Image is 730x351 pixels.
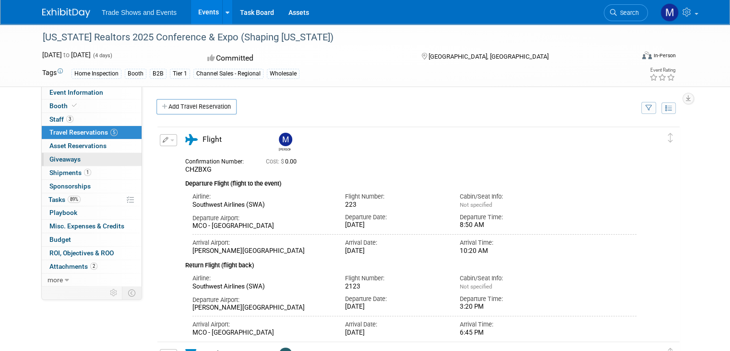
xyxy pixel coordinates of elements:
[267,69,299,79] div: Wholesale
[42,8,90,18] img: ExhibitDay
[185,155,251,165] div: Confirmation Number:
[49,249,114,257] span: ROI, Objectives & ROO
[460,274,560,283] div: Cabin/Seat Info:
[92,52,112,59] span: (4 days)
[48,196,81,203] span: Tasks
[192,274,331,283] div: Airline:
[102,9,177,16] span: Trade Shows and Events
[39,29,622,46] div: [US_STATE] Realtors 2025 Conference & Expo (Shaping [US_STATE])
[660,3,679,22] img: Michael Cardillo
[150,69,167,79] div: B2B
[110,129,118,136] span: 5
[170,69,190,79] div: Tier 1
[646,105,652,112] i: Filter by Traveler
[49,128,118,136] span: Travel Reservations
[49,102,79,110] span: Booth
[460,221,560,229] div: 8:50 AM
[192,238,331,247] div: Arrival Airport:
[156,99,237,114] a: Add Travel Reservation
[460,320,560,329] div: Arrival Time:
[192,247,331,255] div: [PERSON_NAME][GEOGRAPHIC_DATA]
[42,260,142,273] a: Attachments2
[345,303,445,311] div: [DATE]
[72,103,77,108] i: Booth reservation complete
[460,329,560,337] div: 6:45 PM
[345,283,445,291] div: 2123
[345,274,445,283] div: Flight Number:
[582,50,676,64] div: Event Format
[42,86,142,99] a: Event Information
[345,295,445,303] div: Departure Date:
[345,238,445,247] div: Arrival Date:
[460,192,560,201] div: Cabin/Seat Info:
[276,133,293,151] div: Michael Cardillo
[49,182,91,190] span: Sponsorships
[204,50,406,67] div: Committed
[62,51,71,59] span: to
[84,169,91,176] span: 1
[604,4,648,21] a: Search
[68,196,81,203] span: 89%
[185,174,636,188] div: Departure Flight (flight to the event)
[345,320,445,329] div: Arrival Date:
[106,287,122,299] td: Personalize Event Tab Strip
[345,329,445,337] div: [DATE]
[345,213,445,222] div: Departure Date:
[653,52,676,59] div: In-Person
[185,255,636,270] div: Return Flight (flight back)
[192,304,331,312] div: [PERSON_NAME][GEOGRAPHIC_DATA]
[42,153,142,166] a: Giveaways
[279,146,291,151] div: Michael Cardillo
[49,209,77,216] span: Playbook
[192,329,331,337] div: MCO - [GEOGRAPHIC_DATA]
[203,135,222,144] span: Flight
[66,115,73,123] span: 3
[185,134,198,145] i: Flight
[42,68,63,79] td: Tags
[668,133,673,143] i: Click and drag to move item
[49,169,91,176] span: Shipments
[42,100,142,113] a: Booth
[49,88,103,96] span: Event Information
[42,233,142,246] a: Budget
[49,155,81,163] span: Giveaways
[42,126,142,139] a: Travel Reservations5
[42,274,142,287] a: more
[460,238,560,247] div: Arrival Time:
[192,201,331,209] div: Southwest Airlines (SWA)
[42,247,142,260] a: ROI, Objectives & ROO
[90,263,97,270] span: 2
[429,53,549,60] span: [GEOGRAPHIC_DATA], [GEOGRAPHIC_DATA]
[192,214,331,223] div: Departure Airport:
[460,213,560,222] div: Departure Time:
[649,68,675,73] div: Event Rating
[460,283,492,290] span: Not specified
[345,201,445,209] div: 223
[266,158,285,165] span: Cost: $
[49,222,124,230] span: Misc. Expenses & Credits
[460,295,560,303] div: Departure Time:
[185,165,212,173] span: CHZBXG
[192,222,331,230] div: MCO - [GEOGRAPHIC_DATA]
[49,236,71,243] span: Budget
[345,247,445,255] div: [DATE]
[192,283,331,291] div: Southwest Airlines (SWA)
[192,320,331,329] div: Arrival Airport:
[192,296,331,304] div: Departure Airport:
[42,206,142,219] a: Playbook
[266,158,300,165] span: 0.00
[125,69,146,79] div: Booth
[42,113,142,126] a: Staff3
[42,139,142,152] a: Asset Reservations
[193,69,263,79] div: Channel Sales - Regional
[642,51,652,59] img: Format-Inperson.png
[42,180,142,193] a: Sponsorships
[49,142,107,150] span: Asset Reservations
[49,115,73,123] span: Staff
[279,133,292,146] img: Michael Cardillo
[49,263,97,270] span: Attachments
[42,166,142,179] a: Shipments1
[42,220,142,233] a: Misc. Expenses & Credits
[460,247,560,255] div: 10:20 AM
[122,287,142,299] td: Toggle Event Tabs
